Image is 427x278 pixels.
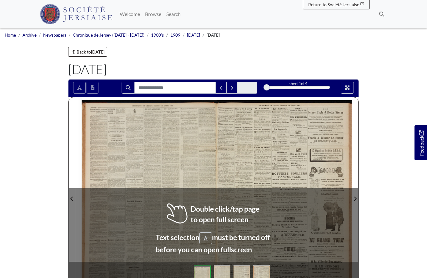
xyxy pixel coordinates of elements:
[23,33,37,38] a: Archive
[122,82,135,94] button: Search
[5,33,16,38] a: Home
[134,82,216,94] input: Search for
[215,82,227,94] button: Previous Match
[151,33,164,38] a: 1900's
[226,82,238,94] button: Next Match
[73,33,144,38] a: Chronique de Jersey ([DATE] - [DATE])
[68,47,107,57] a: Back to[DATE]
[418,130,425,156] span: Feedback
[43,33,66,38] a: Newspapers
[143,8,164,20] a: Browse
[187,33,200,38] a: [DATE]
[414,125,427,160] a: Would you like to provide feedback?
[91,49,104,54] strong: [DATE]
[40,3,112,26] a: Société Jersiaise logo
[68,62,359,77] h1: [DATE]
[299,81,301,86] span: 1
[341,82,354,94] button: Full screen mode
[73,82,86,94] button: Toggle text selection (Alt+T)
[308,2,359,7] span: Return to Société Jersiaise
[117,8,143,20] a: Welcome
[40,4,112,24] img: Société Jersiaise
[164,8,183,20] a: Search
[267,81,330,87] div: sheet of 4
[87,82,98,94] button: Open transcription window
[170,33,180,38] a: 1909
[207,33,220,38] span: [DATE]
